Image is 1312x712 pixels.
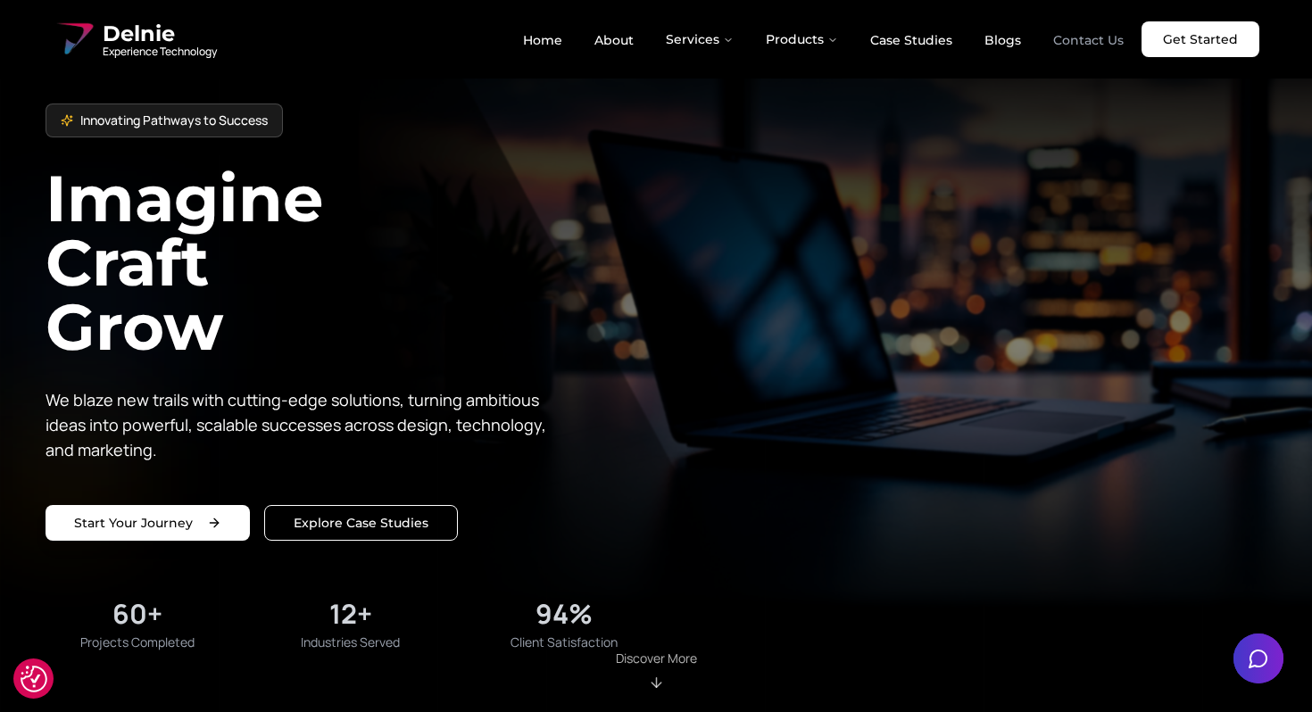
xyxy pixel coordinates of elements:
p: Discover More [616,650,697,667]
span: Projects Completed [80,633,195,651]
a: Blogs [970,25,1035,55]
span: Experience Technology [103,45,217,59]
a: Explore our solutions [264,505,458,541]
span: Innovating Pathways to Success [80,112,268,129]
img: Revisit consent button [21,666,47,692]
span: Client Satisfaction [511,633,618,651]
button: Open chat [1233,633,1283,683]
button: Cookie Settings [21,666,47,692]
button: Products [751,21,852,57]
a: Delnie Logo Full [53,18,217,61]
div: 12+ [329,598,372,630]
div: 60+ [112,598,162,630]
img: Delnie Logo [53,18,95,61]
span: Industries Served [301,633,400,651]
a: Start your project with us [46,505,250,541]
button: Services [652,21,748,57]
nav: Main [509,21,1138,57]
div: 94% [536,598,593,630]
a: About [580,25,648,55]
span: Delnie [103,20,217,48]
a: Case Studies [856,25,967,55]
div: Scroll to About section [616,650,697,691]
a: Home [509,25,577,55]
h1: Imagine Craft Grow [46,166,656,359]
a: Get Started [1142,21,1259,57]
p: We blaze new trails with cutting-edge solutions, turning ambitious ideas into powerful, scalable ... [46,387,560,462]
a: Contact Us [1039,25,1138,55]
